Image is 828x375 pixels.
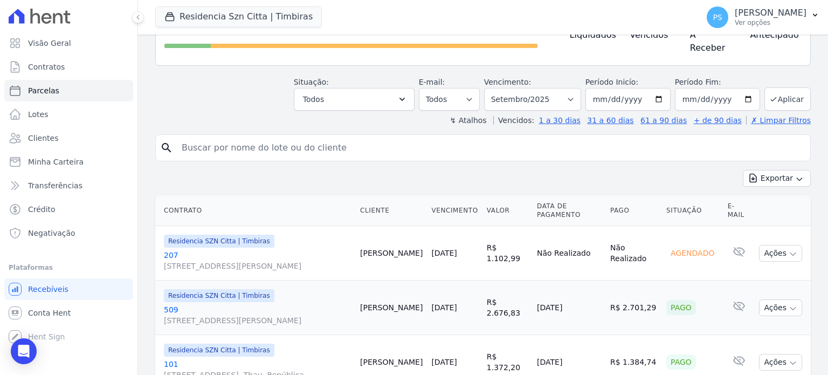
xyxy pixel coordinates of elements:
[713,13,722,21] span: PS
[4,199,133,220] a: Crédito
[4,175,133,196] a: Transferências
[164,235,274,248] span: Residencia SZN Citta | Timbiras
[4,127,133,149] a: Clientes
[431,358,457,366] a: [DATE]
[630,29,673,42] h4: Vencidos
[694,116,742,125] a: + de 90 dias
[431,303,457,312] a: [DATE]
[164,250,351,271] a: 207[STREET_ADDRESS][PERSON_NAME]
[294,88,415,111] button: Todos
[493,116,534,125] label: Vencidos:
[427,195,482,226] th: Vencimento
[155,6,322,27] button: Residencia Szn Citta | Timbiras
[28,284,68,295] span: Recebíveis
[723,195,755,226] th: E-mail
[9,261,129,274] div: Plataformas
[28,204,56,215] span: Crédito
[164,261,351,271] span: [STREET_ADDRESS][PERSON_NAME]
[4,80,133,101] a: Parcelas
[450,116,486,125] label: ↯ Atalhos
[4,278,133,300] a: Recebíveis
[735,18,806,27] p: Ver opções
[533,195,606,226] th: Data de Pagamento
[28,38,71,49] span: Visão Geral
[11,338,37,364] div: Open Intercom Messenger
[4,32,133,54] a: Visão Geral
[666,246,719,261] div: Agendado
[666,300,696,315] div: Pago
[662,195,723,226] th: Situação
[28,308,71,318] span: Conta Hent
[356,226,427,281] td: [PERSON_NAME]
[746,116,811,125] a: ✗ Limpar Filtros
[750,29,793,42] h4: Antecipado
[28,62,65,72] span: Contratos
[28,109,49,120] span: Lotes
[482,195,533,226] th: Valor
[419,78,445,86] label: E-mail:
[743,170,811,187] button: Exportar
[759,245,802,262] button: Ações
[570,29,613,42] h4: Liquidados
[303,93,324,106] span: Todos
[164,344,274,357] span: Residencia SZN Citta | Timbiras
[533,281,606,335] td: [DATE]
[4,104,133,125] a: Lotes
[585,78,638,86] label: Período Inicío:
[356,195,427,226] th: Cliente
[28,180,82,191] span: Transferências
[431,249,457,257] a: [DATE]
[28,228,75,238] span: Negativação
[160,141,173,154] i: search
[294,78,329,86] label: Situação:
[28,133,58,144] span: Clientes
[482,226,533,281] td: R$ 1.102,99
[675,77,760,88] label: Período Fim:
[4,222,133,244] a: Negativação
[4,151,133,173] a: Minha Carteira
[484,78,531,86] label: Vencimento:
[606,195,662,226] th: Pago
[764,87,811,111] button: Aplicar
[164,304,351,326] a: 509[STREET_ADDRESS][PERSON_NAME]
[175,137,806,159] input: Buscar por nome do lote ou do cliente
[640,116,687,125] a: 61 a 90 dias
[164,289,274,302] span: Residencia SZN Citta | Timbiras
[4,302,133,324] a: Conta Hent
[690,29,733,54] h4: A Receber
[482,281,533,335] td: R$ 2.676,83
[666,354,696,370] div: Pago
[735,8,806,18] p: [PERSON_NAME]
[155,195,356,226] th: Contrato
[164,315,351,326] span: [STREET_ADDRESS][PERSON_NAME]
[539,116,581,125] a: 1 a 30 dias
[759,354,802,371] button: Ações
[28,85,59,96] span: Parcelas
[4,56,133,78] a: Contratos
[28,156,84,167] span: Minha Carteira
[587,116,633,125] a: 31 a 60 dias
[356,281,427,335] td: [PERSON_NAME]
[533,226,606,281] td: Não Realizado
[606,226,662,281] td: Não Realizado
[606,281,662,335] td: R$ 2.701,29
[759,299,802,316] button: Ações
[698,2,828,32] button: PS [PERSON_NAME] Ver opções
